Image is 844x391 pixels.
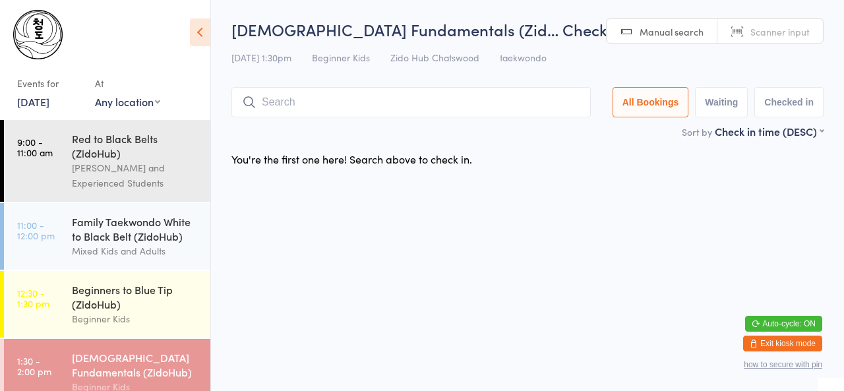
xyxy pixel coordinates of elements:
time: 12:30 - 1:30 pm [17,287,49,309]
a: 12:30 -1:30 pmBeginners to Blue Tip (ZidoHub)Beginner Kids [4,271,210,338]
div: Beginners to Blue Tip (ZidoHub) [72,282,199,311]
div: Beginner Kids [72,311,199,326]
div: [PERSON_NAME] and Experienced Students [72,160,199,191]
span: Manual search [640,25,704,38]
div: You're the first one here! Search above to check in. [231,152,472,166]
div: Check in time (DESC) [715,124,824,138]
time: 9:00 - 11:00 am [17,136,53,158]
span: Scanner input [750,25,810,38]
span: [DATE] 1:30pm [231,51,291,64]
label: Sort by [682,125,712,138]
div: Any location [95,94,160,109]
div: Events for [17,73,82,94]
button: how to secure with pin [744,360,822,369]
button: Waiting [695,87,748,117]
div: At [95,73,160,94]
a: [DATE] [17,94,49,109]
div: Mixed Kids and Adults [72,243,199,258]
button: Checked in [754,87,824,117]
time: 1:30 - 2:00 pm [17,355,51,376]
h2: [DEMOGRAPHIC_DATA] Fundamentals (Zid… Check-in [231,18,824,40]
button: Exit kiosk mode [743,336,822,351]
input: Search [231,87,591,117]
span: taekwondo [500,51,547,64]
span: Zido Hub Chatswood [390,51,479,64]
div: [DEMOGRAPHIC_DATA] Fundamentals (ZidoHub) [72,350,199,379]
img: Chungdo Taekwondo [13,10,63,59]
a: 11:00 -12:00 pmFamily Taekwondo White to Black Belt (ZidoHub)Mixed Kids and Adults [4,203,210,270]
button: Auto-cycle: ON [745,316,822,332]
a: 9:00 -11:00 amRed to Black Belts (ZidoHub)[PERSON_NAME] and Experienced Students [4,120,210,202]
div: Family Taekwondo White to Black Belt (ZidoHub) [72,214,199,243]
time: 11:00 - 12:00 pm [17,220,55,241]
span: Beginner Kids [312,51,370,64]
div: Red to Black Belts (ZidoHub) [72,131,199,160]
button: All Bookings [613,87,689,117]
